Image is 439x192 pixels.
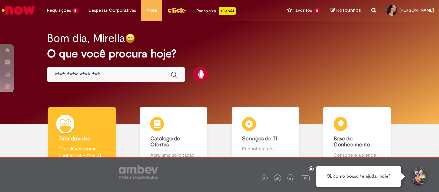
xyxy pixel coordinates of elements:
[59,145,105,159] p: Tirar dúvidas com Lupi Assist e Gen Ai
[331,7,361,14] a: Rascunhos
[334,135,370,148] b: Base de Conhecimento
[59,135,90,142] b: Tirar dúvidas
[336,7,361,13] span: Rascunhos
[47,32,125,44] h2: Bom dia, Mirella
[242,145,289,152] p: Encontre ajuda
[36,107,128,166] a: Tirar dúvidas Tirar dúvidas com Lupi Assist e Gen Ai
[196,7,236,15] div: Padroniza
[262,177,266,180] img: logo_footer_facebook.png
[47,48,392,60] h2: O que você procura hoje?
[276,177,279,180] img: logo_footer_twitter.png
[313,8,320,14] span: 16
[219,7,236,15] p: +GenAi
[167,5,186,15] img: click_logo_yellow_360x200.png
[125,33,135,43] img: happy-face.png
[311,107,403,166] a: Base de Conhecimento Consulte e aprenda
[242,135,277,142] b: Serviços de TI
[219,107,311,166] a: Serviços de TI Encontre ajuda
[146,7,157,14] span: More
[316,166,401,187] div: Oi, como posso te ajudar hoje?
[289,177,293,181] img: logo_footer_linkedin.png
[88,7,136,14] span: Despesas Corporativas
[128,107,220,166] a: Catálogo de Ofertas Abra uma solicitação
[293,7,312,14] span: Favoritos
[150,135,180,148] b: Catálogo de Ofertas
[399,7,434,13] span: [PERSON_NAME]
[334,151,380,158] p: Consulte e aprenda
[1,3,36,17] img: ServiceNow
[150,151,197,158] p: Abra uma solicitação
[119,165,158,179] img: logo_footer_ambev_rotulo_gray.png
[72,8,78,14] span: 5
[301,173,310,182] img: logo_footer_youtube.png
[408,166,429,187] button: Iniciar Conversa de Suporte
[47,7,71,14] span: Requisições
